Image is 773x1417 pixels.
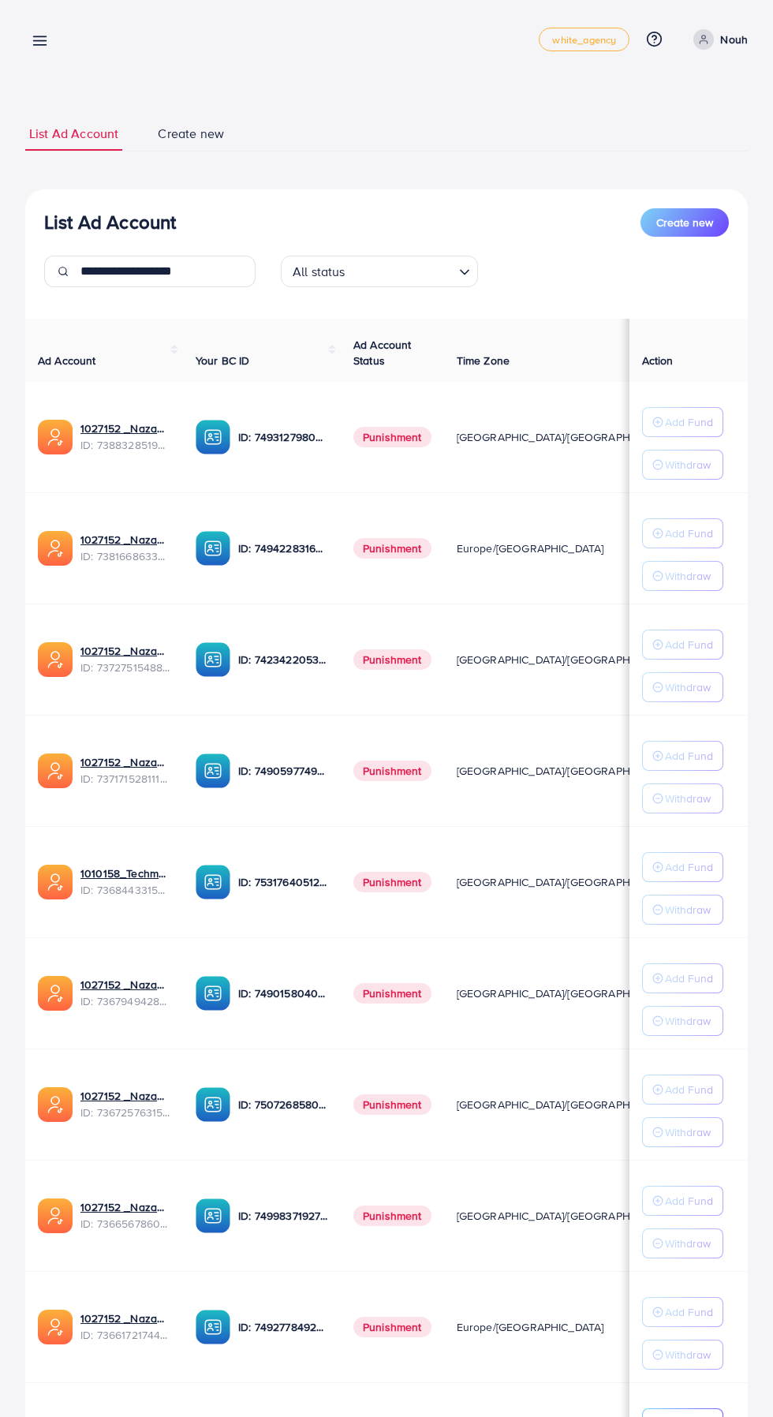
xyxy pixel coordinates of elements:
[80,882,170,898] span: ID: 7368443315504726017
[665,566,711,585] p: Withdraw
[642,1297,723,1327] button: Add Fund
[80,754,170,770] a: 1027152 _Nazaagency_04
[642,1006,723,1036] button: Withdraw
[80,977,170,1009] div: <span class='underline'>1027152 _Nazaagency_003</span></br>7367949428067450896
[80,771,170,787] span: ID: 7371715281112170513
[640,208,729,237] button: Create new
[353,649,431,670] span: Punishment
[457,353,510,368] span: Time Zone
[665,969,713,988] p: Add Fund
[642,852,723,882] button: Add Fund
[539,28,629,51] a: white_agency
[196,353,250,368] span: Your BC ID
[353,1317,431,1337] span: Punishment
[642,741,723,771] button: Add Fund
[80,993,170,1009] span: ID: 7367949428067450896
[80,643,170,675] div: <span class='underline'>1027152 _Nazaagency_007</span></br>7372751548805726224
[720,30,748,49] p: Nouh
[457,652,676,667] span: [GEOGRAPHIC_DATA]/[GEOGRAPHIC_DATA]
[665,678,711,697] p: Withdraw
[642,672,723,702] button: Withdraw
[665,746,713,765] p: Add Fund
[38,642,73,677] img: ic-ads-acc.e4c84228.svg
[80,1088,170,1104] a: 1027152 _Nazaagency_016
[238,1318,328,1337] p: ID: 7492778492849930241
[158,125,224,143] span: Create new
[196,420,230,454] img: ic-ba-acc.ded83a64.svg
[38,531,73,566] img: ic-ads-acc.e4c84228.svg
[642,1228,723,1258] button: Withdraw
[353,761,431,781] span: Punishment
[457,1319,604,1335] span: Europe/[GEOGRAPHIC_DATA]
[665,1345,711,1364] p: Withdraw
[80,660,170,675] span: ID: 7372751548805726224
[353,538,431,559] span: Punishment
[552,35,616,45] span: white_agency
[642,895,723,925] button: Withdraw
[281,256,478,287] div: Search for option
[80,532,170,548] a: 1027152 _Nazaagency_023
[238,428,328,447] p: ID: 7493127980932333584
[196,865,230,899] img: ic-ba-acc.ded83a64.svg
[665,900,711,919] p: Withdraw
[80,437,170,453] span: ID: 7388328519014645761
[642,1340,723,1370] button: Withdraw
[457,540,604,556] span: Europe/[GEOGRAPHIC_DATA]
[457,429,676,445] span: [GEOGRAPHIC_DATA]/[GEOGRAPHIC_DATA]
[656,215,713,230] span: Create new
[642,561,723,591] button: Withdraw
[196,753,230,788] img: ic-ba-acc.ded83a64.svg
[642,450,723,480] button: Withdraw
[44,211,176,234] h3: List Ad Account
[80,1105,170,1120] span: ID: 7367257631523782657
[289,260,349,283] span: All status
[196,1087,230,1122] img: ic-ba-acc.ded83a64.svg
[80,1088,170,1120] div: <span class='underline'>1027152 _Nazaagency_016</span></br>7367257631523782657
[665,1011,711,1030] p: Withdraw
[38,420,73,454] img: ic-ads-acc.e4c84228.svg
[665,789,711,808] p: Withdraw
[29,125,118,143] span: List Ad Account
[238,539,328,558] p: ID: 7494228316518858759
[196,976,230,1011] img: ic-ba-acc.ded83a64.svg
[196,531,230,566] img: ic-ba-acc.ded83a64.svg
[642,518,723,548] button: Add Fund
[238,1095,328,1114] p: ID: 7507268580682137618
[38,865,73,899] img: ic-ads-acc.e4c84228.svg
[38,753,73,788] img: ic-ads-acc.e4c84228.svg
[642,1117,723,1147] button: Withdraw
[353,1206,431,1226] span: Punishment
[38,1198,73,1233] img: ic-ads-acc.e4c84228.svg
[665,635,713,654] p: Add Fund
[38,353,96,368] span: Ad Account
[642,963,723,993] button: Add Fund
[238,761,328,780] p: ID: 7490597749134508040
[665,1080,713,1099] p: Add Fund
[457,874,676,890] span: [GEOGRAPHIC_DATA]/[GEOGRAPHIC_DATA]
[457,1208,676,1224] span: [GEOGRAPHIC_DATA]/[GEOGRAPHIC_DATA]
[642,630,723,660] button: Add Fund
[80,866,170,881] a: 1010158_Techmanistan pk acc_1715599413927
[196,1310,230,1344] img: ic-ba-acc.ded83a64.svg
[80,754,170,787] div: <span class='underline'>1027152 _Nazaagency_04</span></br>7371715281112170513
[80,1310,170,1343] div: <span class='underline'>1027152 _Nazaagency_018</span></br>7366172174454882305
[665,413,713,432] p: Add Fund
[353,872,431,892] span: Punishment
[80,1310,170,1326] a: 1027152 _Nazaagency_018
[80,548,170,564] span: ID: 7381668633665093648
[238,650,328,669] p: ID: 7423422053648285697
[642,353,674,368] span: Action
[238,984,328,1003] p: ID: 7490158040596217873
[642,1075,723,1105] button: Add Fund
[38,1087,73,1122] img: ic-ads-acc.e4c84228.svg
[642,783,723,813] button: Withdraw
[80,421,170,436] a: 1027152 _Nazaagency_019
[80,532,170,564] div: <span class='underline'>1027152 _Nazaagency_023</span></br>7381668633665093648
[196,642,230,677] img: ic-ba-acc.ded83a64.svg
[38,976,73,1011] img: ic-ads-acc.e4c84228.svg
[196,1198,230,1233] img: ic-ba-acc.ded83a64.svg
[350,257,453,283] input: Search for option
[80,1199,170,1232] div: <span class='underline'>1027152 _Nazaagency_0051</span></br>7366567860828749825
[665,455,711,474] p: Withdraw
[238,873,328,892] p: ID: 7531764051207716871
